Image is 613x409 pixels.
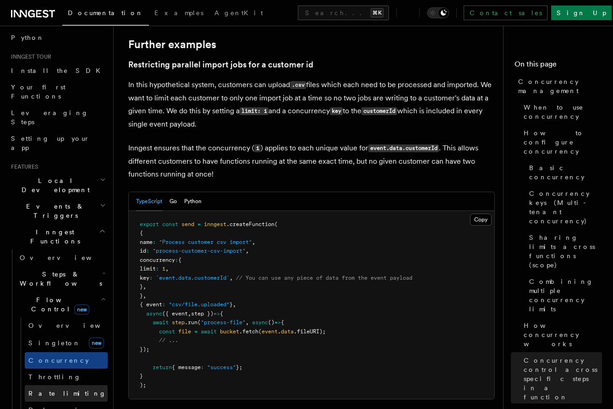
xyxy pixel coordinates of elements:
span: "process-file" [201,319,246,326]
a: AgentKit [209,3,268,25]
span: name [140,239,153,245]
span: , [143,293,146,299]
span: , [230,275,233,281]
span: await [201,328,217,335]
span: : [146,248,149,254]
span: Your first Functions [11,83,66,100]
span: // ... [159,337,178,343]
span: Overview [28,322,123,329]
span: }); [140,346,149,353]
span: => [213,310,220,317]
span: .createFunction [226,221,274,227]
span: Singleton [28,339,81,347]
span: , [188,310,191,317]
code: limit: 1 [240,107,268,115]
h4: On this page [514,59,602,73]
span: Python [11,34,44,41]
span: . [278,328,281,335]
span: const [159,328,175,335]
span: id [140,248,146,254]
span: Leveraging Steps [11,109,88,126]
span: } [230,301,233,308]
a: Overview [16,249,108,266]
button: Inngest Functions [7,224,108,249]
span: 1 [162,265,165,272]
span: const [162,221,178,227]
button: Python [184,192,202,211]
span: : [162,301,165,308]
span: key [140,275,149,281]
span: => [274,319,281,326]
span: event [262,328,278,335]
span: = [194,328,197,335]
span: { [178,257,181,263]
span: // You can use any piece of data from the event payload [236,275,412,281]
button: Local Development [7,172,108,198]
a: Concurrency [25,352,108,369]
span: Sharing limits across functions (scope) [529,233,602,270]
span: inngest [204,221,226,227]
span: .fileURI); [294,328,326,335]
span: : [149,275,153,281]
span: limit [140,265,156,272]
span: step }) [191,310,213,317]
button: TypeScript [136,192,162,211]
span: return [153,364,172,370]
span: Concurrency control across specific steps in a function [524,356,602,402]
button: Copy [470,214,492,226]
span: , [246,319,249,326]
span: ( [258,328,262,335]
span: , [252,239,255,245]
span: Events & Triggers [7,202,100,220]
button: Flow Controlnew [16,292,108,317]
span: , [233,301,236,308]
code: event.data.customerId [368,144,439,152]
a: Setting up your app [7,130,108,156]
span: { [281,319,284,326]
span: = [197,221,201,227]
span: Inngest tour [7,53,51,61]
a: Contact sales [464,6,547,20]
span: Setting up your app [11,135,90,151]
span: Rate limiting [28,390,106,397]
span: Throttling [28,373,81,381]
span: "process-customer-csv-import" [153,248,246,254]
a: Concurrency control across specific steps in a function [520,352,602,405]
button: Events & Triggers [7,198,108,224]
span: Combining multiple concurrency limits [529,277,602,314]
span: Concurrency keys (Multi-tenant concurrency) [529,189,602,226]
a: Throttling [25,369,108,385]
span: .fetch [239,328,258,335]
span: Install the SDK [11,67,106,74]
a: Install the SDK [7,62,108,79]
span: , [246,248,249,254]
a: Documentation [62,3,149,26]
span: async [252,319,268,326]
a: Sharing limits across functions (scope) [525,229,602,273]
span: , [143,283,146,290]
code: 1 [254,144,261,152]
span: ( [197,319,201,326]
span: "Process customer csv import" [159,239,252,245]
span: } [140,283,143,290]
a: How to configure concurrency [520,125,602,160]
span: Overview [20,254,114,261]
a: Concurrency management [514,73,602,99]
span: Local Development [7,176,100,194]
code: .csv [290,81,306,89]
p: In this hypothetical system, customers can upload files which each need to be processed and impor... [128,78,495,131]
a: Leveraging Steps [7,105,108,130]
span: Documentation [68,9,143,17]
span: Concurrency management [518,77,602,95]
kbd: ⌘K [371,8,383,17]
span: Steps & Workflows [16,270,102,288]
a: Restricting parallel import jobs for a customer id [128,58,313,71]
a: Examples [149,3,209,25]
span: Flow Control [16,295,101,314]
a: Further examples [128,38,216,51]
span: Basic concurrency [529,163,602,182]
span: step [172,319,185,326]
span: When to use concurrency [524,103,602,121]
a: Your first Functions [7,79,108,105]
span: { [220,310,223,317]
